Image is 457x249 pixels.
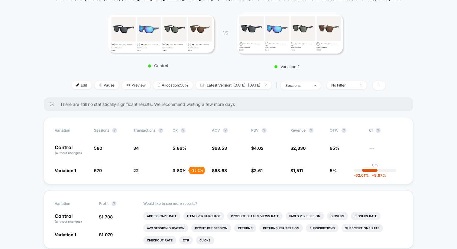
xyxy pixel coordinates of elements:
span: CR [173,128,178,133]
p: Control [55,145,88,155]
span: Variation 1 [55,232,76,237]
button: ? [158,128,163,133]
li: Returns [234,224,256,232]
span: VS [223,30,228,35]
span: Revenue [290,128,306,133]
li: Items Per Purchase [183,212,224,220]
span: 2,330 [293,146,306,151]
span: $ [251,168,263,173]
li: Clicks [196,236,214,244]
p: | [374,167,376,172]
span: Transactions [133,128,155,133]
div: sessions [285,83,310,88]
span: 68.53 [215,146,227,151]
img: edit [76,84,79,87]
span: Latest Version: [DATE] - [DATE] [196,81,271,89]
span: 95% [330,146,339,151]
img: Control main [108,15,214,53]
span: 1,079 [102,232,113,237]
li: Profit Per Session [191,224,231,232]
span: 579 [94,168,102,173]
img: end [99,84,102,87]
span: 3.80 % [173,168,186,173]
span: 2.61 [254,168,263,173]
img: end [360,84,362,86]
button: ? [342,128,346,133]
span: Sessions [94,128,109,133]
span: $ [99,232,113,237]
span: $ [290,168,303,173]
button: ? [376,128,381,133]
span: 9.87 % [369,173,386,178]
p: Variation 1 [234,64,340,69]
span: Pause [95,81,119,89]
span: + [372,173,374,178]
button: ? [223,128,228,133]
div: No Filter [331,83,355,87]
img: end [314,85,316,86]
span: OTW [330,128,363,133]
span: $ [251,146,264,151]
span: -62.01 % [354,173,369,178]
img: Variation 1 main [237,14,343,54]
span: CI [369,128,402,133]
li: Add To Cart Rate [143,212,180,220]
img: rebalance [158,84,160,87]
li: Ctr [179,236,193,244]
span: Allocation: 50% [153,81,193,89]
p: 0% [372,163,378,167]
img: end [265,84,267,86]
p: Control [55,214,93,224]
li: Subscriptions [306,224,339,232]
span: Edit [72,81,92,89]
img: calendar [200,84,204,87]
li: Product Details Views Rate [227,212,283,220]
span: PSV [251,128,259,133]
span: $ [290,146,306,151]
span: Variation [55,201,88,206]
span: (without changes) [55,151,82,155]
li: Returns Per Session [259,224,303,232]
span: There are still no statistically significant results. We recommend waiting a few more days [60,102,401,107]
span: Profit [99,201,109,206]
span: 34 [133,146,139,151]
span: 1,708 [102,214,113,219]
span: 22 [133,168,139,173]
span: Variation [55,128,88,133]
span: (without changes) [55,220,82,223]
li: Signups Rate [351,212,381,220]
li: Signups [327,212,348,220]
button: ? [181,128,186,133]
span: Preview [122,81,150,89]
span: 580 [94,146,102,151]
span: --- [369,146,402,155]
span: $ [212,146,227,151]
li: Subscriptions Rate [342,224,383,232]
div: - 35.2 % [189,167,205,174]
p: Would like to see more reports? [143,201,403,206]
li: Avg Session Duration [143,224,188,232]
span: 5% [330,168,337,173]
button: ? [112,128,117,133]
span: 68.68 [215,168,227,173]
span: $ [212,168,227,173]
span: $ [99,214,113,219]
li: Checkout Rate [143,236,176,244]
button: ? [262,128,267,133]
span: | [274,81,281,90]
span: Variation 1 [55,168,76,173]
span: AOV [212,128,220,133]
span: 5.86 % [173,146,186,151]
li: Pages Per Session [286,212,324,220]
button: ? [309,128,313,133]
span: 1,511 [293,168,303,173]
button: ? [112,201,116,206]
p: Control [105,63,211,68]
span: 4.02 [254,146,264,151]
